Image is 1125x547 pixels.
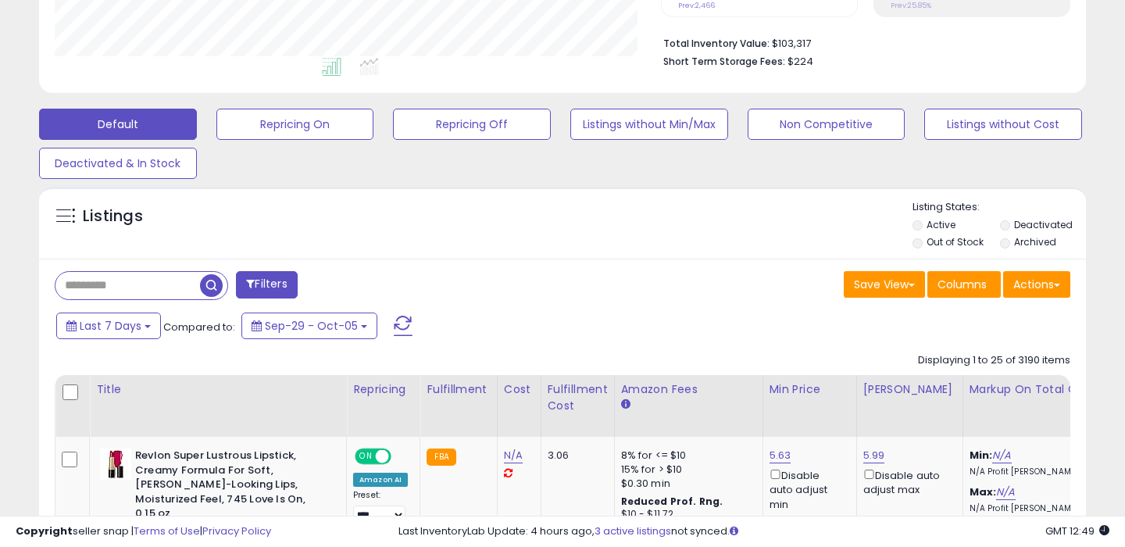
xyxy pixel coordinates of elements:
div: seller snap | | [16,524,271,539]
li: $103,317 [663,33,1059,52]
small: Amazon Fees. [621,398,630,412]
div: $0.30 min [621,477,751,491]
div: Displaying 1 to 25 of 3190 items [918,353,1070,368]
label: Out of Stock [927,235,984,248]
label: Archived [1014,235,1056,248]
button: Filters [236,271,297,299]
span: Columns [937,277,987,292]
a: N/A [504,448,523,463]
h5: Listings [83,206,143,227]
button: Listings without Min/Max [570,109,728,140]
button: Repricing Off [393,109,551,140]
div: Repricing [353,381,413,398]
a: Privacy Policy [202,524,271,538]
button: Sep-29 - Oct-05 [241,313,377,339]
div: 3.06 [548,449,602,463]
div: Amazon AI [353,473,408,487]
a: 5.99 [863,448,885,463]
button: Non Competitive [748,109,905,140]
span: OFF [389,450,414,463]
button: Listings without Cost [924,109,1082,140]
p: Listing States: [912,200,1087,215]
b: Short Term Storage Fees: [663,55,785,68]
button: Repricing On [216,109,374,140]
label: Active [927,218,955,231]
b: Max: [970,484,997,499]
p: N/A Profit [PERSON_NAME] [970,467,1099,477]
label: Deactivated [1014,218,1073,231]
th: The percentage added to the cost of goods (COGS) that forms the calculator for Min & Max prices. [962,375,1111,437]
button: Deactivated & In Stock [39,148,197,179]
button: Default [39,109,197,140]
small: FBA [427,449,455,466]
span: 2025-10-13 12:49 GMT [1045,524,1109,538]
span: Last 7 Days [80,318,141,334]
a: 3 active listings [595,524,671,538]
span: Sep-29 - Oct-05 [265,318,358,334]
a: N/A [992,448,1011,463]
b: Revlon Super Lustrous Lipstick, Creamy Formula For Soft, [PERSON_NAME]-Looking Lips, Moisturized ... [135,449,325,525]
div: Amazon Fees [621,381,756,398]
button: Actions [1003,271,1070,298]
a: N/A [996,484,1015,500]
strong: Copyright [16,524,73,538]
a: Terms of Use [134,524,200,538]
span: ON [356,450,376,463]
button: Save View [844,271,925,298]
div: Last InventoryLab Update: 4 hours ago, not synced. [398,524,1109,539]
div: Title [96,381,340,398]
a: 5.63 [770,448,791,463]
div: Cost [504,381,534,398]
button: Last 7 Days [56,313,161,339]
b: Reduced Prof. Rng. [621,495,723,508]
div: 8% for <= $10 [621,449,751,463]
b: Total Inventory Value: [663,37,770,50]
div: Markup on Total Cost [970,381,1105,398]
div: Disable auto adjust max [863,467,951,497]
div: [PERSON_NAME] [863,381,956,398]
small: Prev: 25.85% [891,1,931,10]
div: Fulfillment [427,381,490,398]
img: 41vFOu-wNcL._SL40_.jpg [100,449,131,480]
b: Min: [970,448,993,463]
span: $224 [787,54,813,69]
button: Columns [927,271,1001,298]
div: Min Price [770,381,850,398]
small: Prev: 2,466 [678,1,715,10]
div: Disable auto adjust min [770,467,845,512]
div: Fulfillment Cost [548,381,608,414]
div: Preset: [353,490,408,525]
span: Compared to: [163,320,235,334]
div: 15% for > $10 [621,463,751,477]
